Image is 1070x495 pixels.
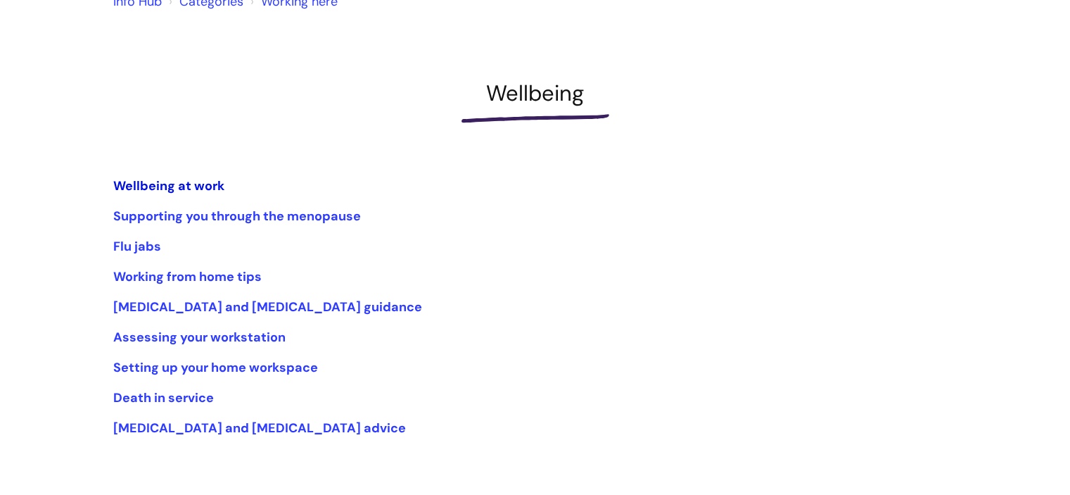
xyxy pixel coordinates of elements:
[113,177,224,194] a: Wellbeing at work
[113,268,262,285] a: Working from home tips
[113,389,214,406] a: Death in service
[113,80,957,106] h1: Wellbeing
[113,359,318,376] a: Setting up your home workspace
[113,238,161,255] a: Flu jabs
[113,299,422,315] a: [MEDICAL_DATA] and [MEDICAL_DATA] guidance
[113,208,361,225] a: Supporting you through the menopause
[113,329,286,346] a: Assessing your workstation
[113,420,406,437] a: [MEDICAL_DATA] and [MEDICAL_DATA] advice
